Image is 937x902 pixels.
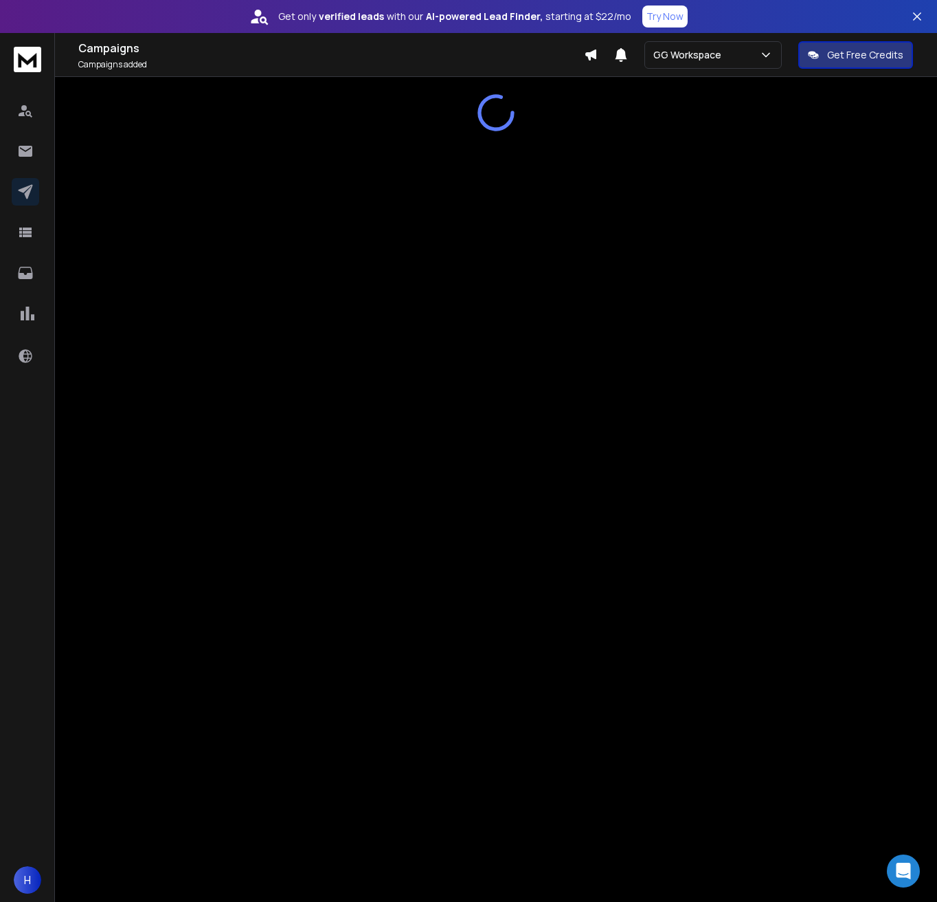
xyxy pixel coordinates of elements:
button: H [14,866,41,894]
p: Get only with our starting at $22/mo [278,10,631,23]
p: GG Workspace [653,48,727,62]
strong: verified leads [319,10,384,23]
img: logo [14,47,41,72]
button: Get Free Credits [798,41,913,69]
p: Get Free Credits [827,48,903,62]
p: Try Now [646,10,684,23]
div: Open Intercom Messenger [887,855,920,888]
h1: Campaigns [78,40,584,56]
strong: AI-powered Lead Finder, [426,10,543,23]
button: Try Now [642,5,688,27]
p: Campaigns added [78,59,584,70]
